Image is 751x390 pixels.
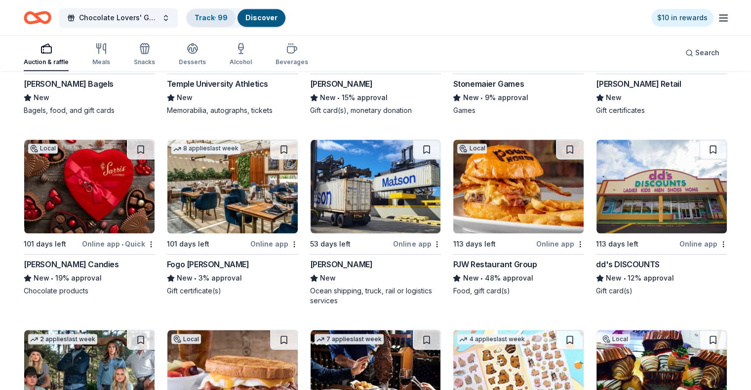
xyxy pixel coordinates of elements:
[171,143,240,154] div: 8 applies last week
[596,139,727,296] a: Image for dd's DISCOUNTS113 days leftOnline appdd's DISCOUNTSNew•12% approvalGift card(s)
[24,78,114,90] div: [PERSON_NAME] Bagels
[453,78,524,90] div: Stonemaier Games
[177,92,193,104] span: New
[596,106,727,115] div: Gift certificates
[463,272,478,284] span: New
[230,38,252,71] button: Alcohol
[457,334,526,344] div: 4 applies last week
[276,58,308,66] div: Beverages
[28,143,58,153] div: Local
[134,38,155,71] button: Snacks
[679,238,727,250] div: Online app
[596,238,638,250] div: 113 days left
[453,106,584,115] div: Games
[134,58,155,66] div: Snacks
[245,13,277,22] a: Discover
[695,47,719,59] span: Search
[92,58,110,66] div: Meals
[596,272,727,284] div: 12% approval
[24,272,155,284] div: 19% approval
[186,8,286,28] button: Track· 99Discover
[194,274,197,282] span: •
[51,274,53,282] span: •
[167,258,249,270] div: Fogo [PERSON_NAME]
[310,286,441,306] div: Ocean shipping, truck, rail or logistics services
[92,38,110,71] button: Meals
[28,334,97,344] div: 2 applies last week
[167,139,298,296] a: Image for Fogo de Chao8 applieslast week101 days leftOnline appFogo [PERSON_NAME]New•3% approvalG...
[480,274,483,282] span: •
[596,258,659,270] div: dd's DISCOUNTS
[34,272,49,284] span: New
[596,78,681,90] div: [PERSON_NAME] Retail
[310,238,351,250] div: 53 days left
[195,13,228,22] a: Track· 99
[24,140,155,233] img: Image for Sarris Candies
[167,272,298,284] div: 3% approval
[320,272,336,284] span: New
[310,78,373,90] div: [PERSON_NAME]
[310,258,373,270] div: [PERSON_NAME]
[596,286,727,296] div: Gift card(s)
[276,38,308,71] button: Beverages
[453,139,584,296] a: Image for PJW Restaurant GroupLocal113 days leftOnline appPJW Restaurant GroupNew•48% approvalFoo...
[82,238,155,250] div: Online app Quick
[453,92,584,104] div: 9% approval
[121,240,123,248] span: •
[177,272,193,284] span: New
[310,139,441,306] a: Image for Matson53 days leftOnline app[PERSON_NAME]NewOcean shipping, truck, rail or logistics se...
[320,92,336,104] span: New
[393,238,441,250] div: Online app
[59,8,178,28] button: Chocolate Lovers' Gala
[596,140,727,233] img: Image for dd's DISCOUNTS
[250,238,298,250] div: Online app
[167,106,298,115] div: Memorabilia, autographs, tickets
[24,38,69,71] button: Auction & raffle
[230,58,252,66] div: Alcohol
[24,139,155,296] a: Image for Sarris CandiesLocal101 days leftOnline app•Quick[PERSON_NAME] CandiesNew•19% approvalCh...
[453,238,495,250] div: 113 days left
[651,9,713,27] a: $10 in rewards
[463,92,478,104] span: New
[480,94,483,102] span: •
[600,334,630,344] div: Local
[677,43,727,63] button: Search
[79,12,158,24] span: Chocolate Lovers' Gala
[24,58,69,66] div: Auction & raffle
[24,286,155,296] div: Chocolate products
[179,38,206,71] button: Desserts
[453,272,584,284] div: 48% approval
[310,106,441,115] div: Gift card(s), monetary donation
[171,334,201,344] div: Local
[179,58,206,66] div: Desserts
[167,78,268,90] div: Temple University Athletics
[453,258,537,270] div: PJW Restaurant Group
[315,334,384,344] div: 7 applies last week
[536,238,584,250] div: Online app
[457,143,487,153] div: Local
[453,286,584,296] div: Food, gift card(s)
[606,272,622,284] span: New
[624,274,626,282] span: •
[453,140,584,233] img: Image for PJW Restaurant Group
[167,286,298,296] div: Gift certificate(s)
[167,140,298,233] img: Image for Fogo de Chao
[606,92,622,104] span: New
[24,238,66,250] div: 101 days left
[24,6,51,29] a: Home
[311,140,441,233] img: Image for Matson
[24,106,155,115] div: Bagels, food, and gift cards
[337,94,340,102] span: •
[167,238,209,250] div: 101 days left
[310,92,441,104] div: 15% approval
[24,258,119,270] div: [PERSON_NAME] Candies
[34,92,49,104] span: New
